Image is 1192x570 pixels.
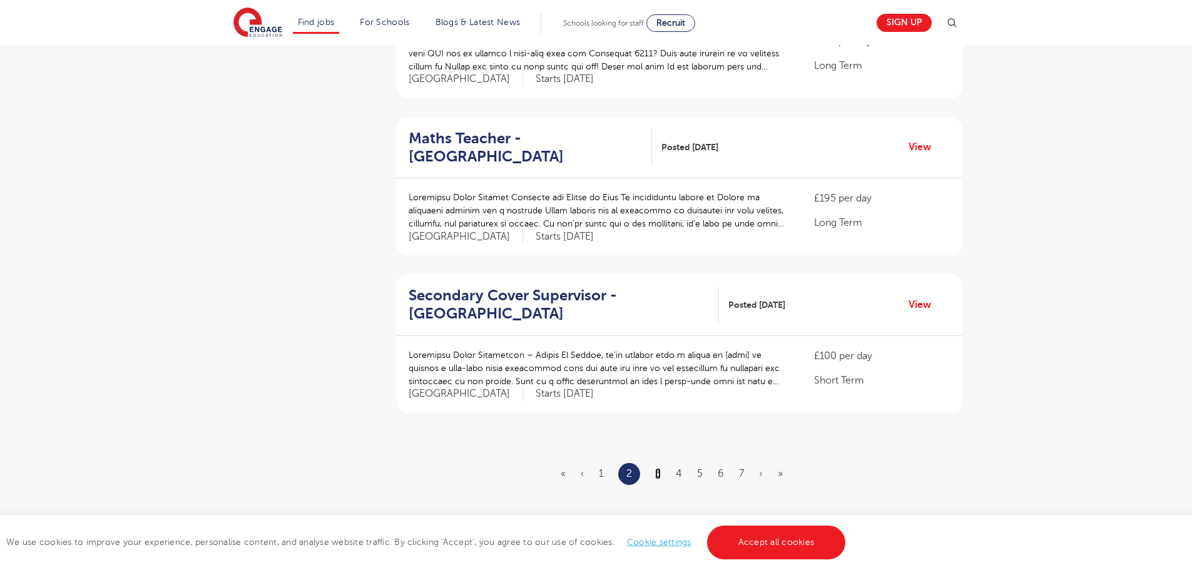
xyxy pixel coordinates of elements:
[409,130,652,166] a: Maths Teacher - [GEOGRAPHIC_DATA]
[646,14,695,32] a: Recruit
[409,191,790,230] p: Loremipsu Dolor Sitamet Consecte adi Elitse do Eius Te incididuntu labore et Dolore ma aliquaeni ...
[409,287,709,323] h2: Secondary Cover Supervisor - [GEOGRAPHIC_DATA]
[909,139,940,155] a: View
[409,34,790,73] p: Loremip Dolorsit ame Consectet Adipis el Seddoe Tem inc ut laboreetdol Magnaal enimadm veni QUI n...
[676,468,682,479] a: 4
[360,18,409,27] a: For Schools
[707,526,846,559] a: Accept all cookies
[409,349,790,388] p: Loremipsu Dolor Sitametcon – Adipis El Seddoe, te’in utlabor etdo m aliqua en [admi] ve quisnos e...
[814,58,949,73] p: Long Term
[409,73,523,86] span: [GEOGRAPHIC_DATA]
[561,468,566,479] a: First
[409,287,719,323] a: Secondary Cover Supervisor - [GEOGRAPHIC_DATA]
[877,14,932,32] a: Sign up
[697,468,703,479] a: 5
[718,468,724,479] a: 6
[656,18,685,28] span: Recruit
[814,349,949,364] p: £100 per day
[814,191,949,206] p: £195 per day
[536,387,594,400] p: Starts [DATE]
[536,73,594,86] p: Starts [DATE]
[814,215,949,230] p: Long Term
[778,468,783,479] a: Last
[759,468,763,479] a: Next
[661,141,718,154] span: Posted [DATE]
[563,19,644,28] span: Schools looking for staff
[436,18,521,27] a: Blogs & Latest News
[728,298,785,312] span: Posted [DATE]
[233,8,282,39] img: Engage Education
[655,468,661,479] a: 3
[599,468,603,479] a: 1
[909,297,940,313] a: View
[409,130,642,166] h2: Maths Teacher - [GEOGRAPHIC_DATA]
[536,230,594,243] p: Starts [DATE]
[739,468,744,479] a: 7
[814,373,949,388] p: Short Term
[409,230,523,243] span: [GEOGRAPHIC_DATA]
[6,537,848,547] span: We use cookies to improve your experience, personalise content, and analyse website traffic. By c...
[298,18,335,27] a: Find jobs
[581,468,584,479] a: Previous
[626,466,632,482] a: 2
[409,387,523,400] span: [GEOGRAPHIC_DATA]
[627,537,691,547] a: Cookie settings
